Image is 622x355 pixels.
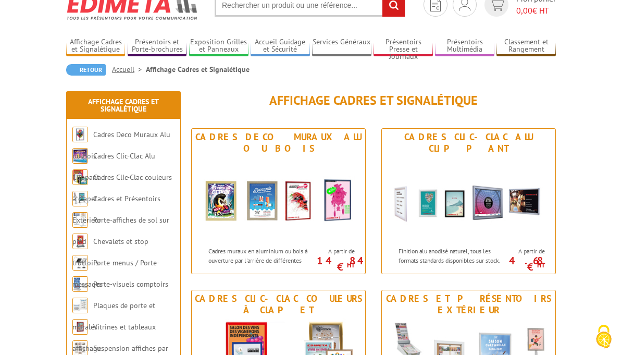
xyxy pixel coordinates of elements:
[72,258,159,289] a: Porte-menus / Porte-messages
[72,194,160,225] a: Cadres et Présentoirs Extérieur
[347,261,355,270] sup: HT
[72,301,155,332] a: Plaques de porte et murales
[384,131,553,154] div: Cadres Clic-Clac Alu Clippant
[317,258,355,270] p: 14.84 €
[251,38,309,55] a: Accueil Guidage et Sécurité
[146,64,250,75] li: Affichage Cadres et Signalétique
[591,324,617,350] img: Cookies (fenêtre modale)
[507,258,545,270] p: 4.68 €
[322,247,355,255] span: A partir de
[374,38,432,55] a: Présentoirs Presse et Journaux
[72,298,88,313] img: Plaques de porte et murales
[384,293,553,316] div: Cadres et Présentoirs Extérieur
[208,247,319,291] p: Cadres muraux en aluminium ou bois à ouverture par l'arrière de différentes couleurs et dimension...
[194,293,363,316] div: Cadres Clic-Clac couleurs à clapet
[512,247,545,255] span: A partir de
[537,261,545,270] sup: HT
[399,247,509,264] p: Finition alu anodisé naturel, tous les formats standards disponibles sur stock.
[72,173,172,203] a: Cadres Clic-Clac couleurs à clapet
[496,38,555,55] a: Classement et Rangement
[72,322,156,353] a: Vitrines et tableaux affichage
[72,151,155,182] a: Cadres Clic-Clac Alu Clippant
[382,157,555,241] img: Cadres Clic-Clac Alu Clippant
[88,97,159,114] a: Affichage Cadres et Signalétique
[312,38,371,55] a: Services Généraux
[192,157,365,241] img: Cadres Deco Muraux Alu ou Bois
[128,38,186,55] a: Présentoirs et Porte-brochures
[381,128,556,274] a: Cadres Clic-Clac Alu Clippant Cadres Clic-Clac Alu Clippant Finition alu anodisé naturel, tous le...
[112,65,146,74] a: Accueil
[191,94,556,107] h1: Affichage Cadres et Signalétique
[72,127,88,142] img: Cadres Deco Muraux Alu ou Bois
[93,279,168,289] a: Porte-visuels comptoirs
[516,5,532,16] span: 0,00
[72,237,148,267] a: Chevalets et stop trottoirs
[189,38,248,55] a: Exposition Grilles et Panneaux
[194,131,363,154] div: Cadres Deco Muraux Alu ou Bois
[516,5,556,17] span: € HT
[72,215,169,246] a: Porte-affiches de sol sur pied
[66,64,106,76] a: Retour
[191,128,366,274] a: Cadres Deco Muraux Alu ou Bois Cadres Deco Muraux Alu ou Bois Cadres muraux en aluminium ou bois ...
[66,38,125,55] a: Affichage Cadres et Signalétique
[435,38,494,55] a: Présentoirs Multimédia
[72,130,170,161] a: Cadres Deco Muraux Alu ou Bois
[586,320,622,355] button: Cookies (fenêtre modale)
